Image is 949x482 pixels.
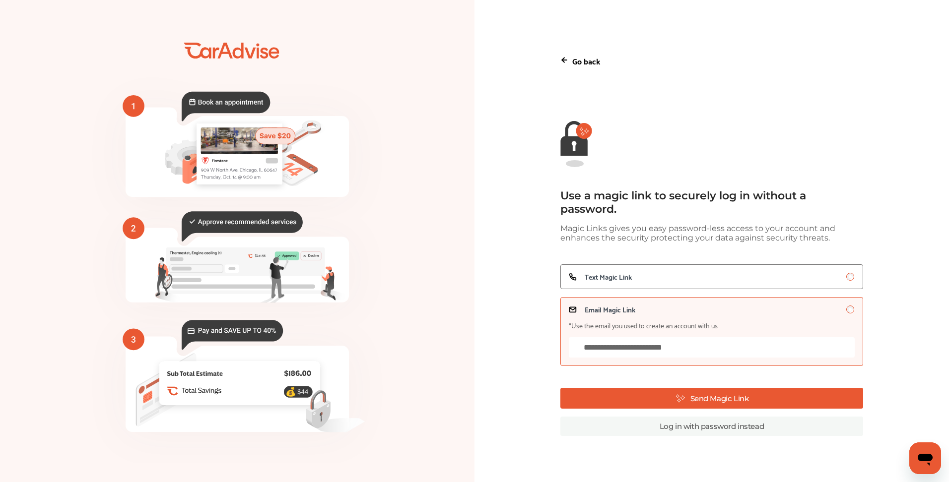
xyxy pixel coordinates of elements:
[569,273,577,281] img: icon_phone.e7b63c2d.svg
[846,305,854,313] input: Email Magic Link*Use the email you used to create an account with us
[585,273,632,281] span: Text Magic Link
[560,417,864,436] a: Log in with password instead
[572,54,600,67] p: Go back
[569,337,855,358] input: Email Magic Link*Use the email you used to create an account with us
[569,305,577,313] img: icon_email.a11c3263.svg
[560,224,848,242] div: Magic Links gives you easy password-less access to your account and enhances the security protect...
[585,305,635,313] span: Email Magic Link
[560,189,848,216] div: Use a magic link to securely log in without a password.
[560,121,592,167] img: magic-link-lock-error.9d88b03f.svg
[285,387,296,397] text: 💰
[569,321,718,329] span: *Use the email you used to create an account with us
[909,442,941,474] iframe: Button to launch messaging window
[846,273,854,281] input: Text Magic Link
[560,388,864,409] button: Send Magic Link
